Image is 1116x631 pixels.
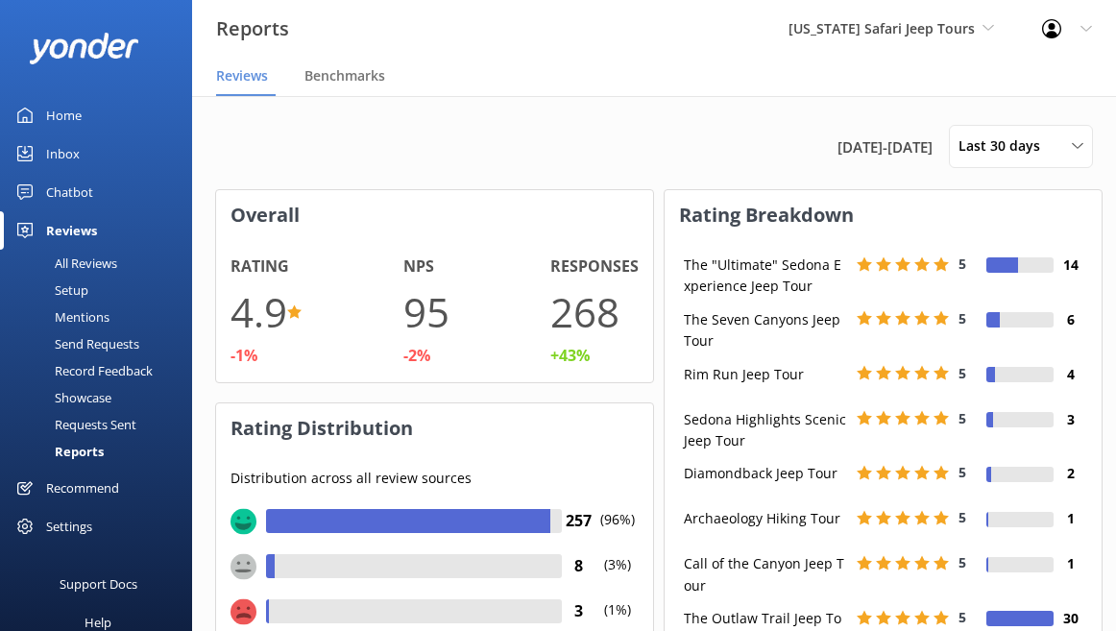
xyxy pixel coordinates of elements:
span: Last 30 days [958,135,1052,157]
div: Showcase [12,384,111,411]
div: Record Feedback [12,357,153,384]
div: -1% [230,344,257,369]
span: 5 [958,508,966,526]
div: Send Requests [12,330,139,357]
a: Send Requests [12,330,192,357]
div: +43% [550,344,590,369]
div: All Reviews [12,250,117,277]
h4: 14 [1054,255,1087,276]
p: (3%) [595,554,639,599]
h4: 3 [1054,409,1087,430]
h4: Responses [550,255,639,279]
div: Requests Sent [12,411,136,438]
h3: Overall [216,190,653,240]
h3: Rating Breakdown [665,190,1102,240]
div: The Seven Canyons Jeep Tour [679,309,852,352]
div: Chatbot [46,173,93,211]
div: Diamondback Jeep Tour [679,463,852,484]
div: Recommend [46,469,119,507]
h4: 1 [1054,553,1087,574]
h4: 257 [562,509,595,534]
div: The "Ultimate" Sedona Experience Jeep Tour [679,255,852,298]
div: Settings [46,507,92,546]
div: Home [46,96,82,134]
h4: 4 [1054,364,1087,385]
div: -2% [403,344,430,369]
div: Call of the Canyon Jeep Tour [679,553,852,596]
span: 5 [958,409,966,427]
div: Support Docs [60,565,137,603]
h4: NPS [403,255,434,279]
span: Reviews [216,66,268,85]
h4: 30 [1054,608,1087,629]
span: 5 [958,463,966,481]
div: Reports [12,438,104,465]
h4: Rating [230,255,289,279]
h1: 4.9 [230,279,287,344]
a: Showcase [12,384,192,411]
a: Reports [12,438,192,465]
a: Setup [12,277,192,303]
h4: 3 [562,599,595,624]
a: Record Feedback [12,357,192,384]
a: Requests Sent [12,411,192,438]
span: 5 [958,553,966,571]
div: Sedona Highlights Scenic Jeep Tour [679,409,852,452]
a: All Reviews [12,250,192,277]
span: [DATE] - [DATE] [837,135,933,158]
p: Distribution across all review sources [230,468,639,489]
p: (96%) [595,509,639,554]
h4: 8 [562,554,595,579]
h4: 1 [1054,508,1087,529]
h4: 2 [1054,463,1087,484]
div: Inbox [46,134,80,173]
div: Reviews [46,211,97,250]
h4: 6 [1054,309,1087,330]
div: Mentions [12,303,109,330]
span: 5 [958,608,966,626]
div: Rim Run Jeep Tour [679,364,852,385]
a: Mentions [12,303,192,330]
span: 5 [958,255,966,273]
span: [US_STATE] Safari Jeep Tours [788,19,975,37]
h3: Rating Distribution [216,403,653,453]
span: 5 [958,309,966,328]
div: Archaeology Hiking Tour [679,508,852,529]
h1: 268 [550,279,619,344]
h3: Reports [216,13,289,44]
div: Setup [12,277,88,303]
span: Benchmarks [304,66,385,85]
h1: 95 [403,279,449,344]
img: yonder-white-logo.png [29,33,139,64]
span: 5 [958,364,966,382]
